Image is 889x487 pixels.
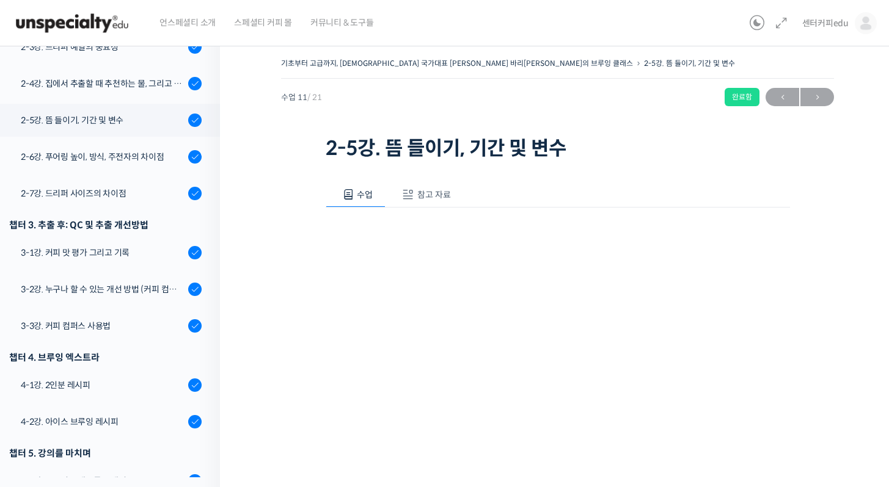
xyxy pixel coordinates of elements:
[417,189,451,200] span: 참고 자료
[800,89,834,106] span: →
[281,59,633,68] a: 기초부터 고급까지, [DEMOGRAPHIC_DATA] 국가대표 [PERSON_NAME] 바리[PERSON_NAME]의 브루잉 클래스
[158,386,235,416] a: 설정
[800,88,834,106] a: 다음→
[9,217,202,233] div: 챕터 3. 추출 후: QC 및 추출 개선방법
[21,187,185,200] div: 2-7강. 드리퍼 사이즈의 차이점
[307,92,322,103] span: / 21
[766,88,799,106] a: ←이전
[725,88,759,106] div: 완료함
[21,378,185,392] div: 4-1강. 2인분 레시피
[9,445,202,461] div: 챕터 5. 강의를 마치며
[81,386,158,416] a: 대화
[21,283,185,296] div: 3-2강. 누구나 할 수 있는 개선 방법 (커피 컴퍼스)
[21,246,185,259] div: 3-1강. 커피 맛 평가 그리고 기록
[9,349,202,366] div: 챕터 4. 브루잉 엑스트라
[21,150,185,164] div: 2-6강. 푸어링 높이, 방식, 주전자의 차이점
[326,137,790,160] h1: 2-5강. 뜸 들이기, 기간 및 변수
[189,404,203,414] span: 설정
[112,405,126,414] span: 대화
[21,415,185,428] div: 4-2강. 아이스 브루잉 레시피
[4,386,81,416] a: 홈
[766,89,799,106] span: ←
[644,59,735,68] a: 2-5강. 뜸 들이기, 기간 및 변수
[21,40,185,54] div: 2-3강. 드리퍼 예열의 중요성
[21,114,185,127] div: 2-5강. 뜸 들이기, 기간 및 변수
[38,404,46,414] span: 홈
[281,93,322,101] span: 수업 11
[21,319,185,333] div: 3-3강. 커피 컴퍼스 사용법
[802,18,849,29] span: 센터커피edu
[21,77,185,90] div: 2-4강. 집에서 추출할 때 추천하는 물, 그리고 이유
[357,189,373,200] span: 수업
